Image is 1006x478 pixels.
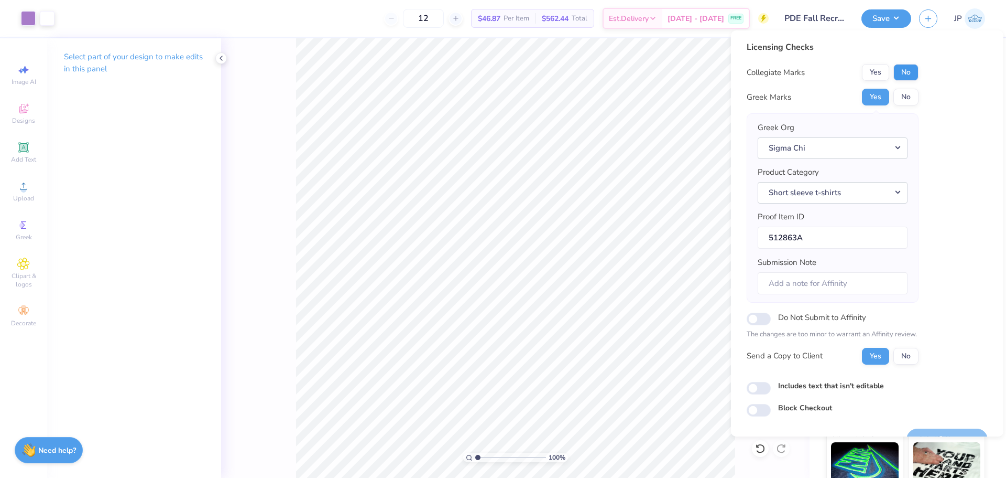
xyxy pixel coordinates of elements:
input: Add a note for Affinity [758,272,907,295]
span: Est. Delivery [609,13,649,24]
span: Decorate [11,319,36,327]
span: $46.87 [478,13,500,24]
a: JP [954,8,985,29]
span: Upload [13,194,34,203]
div: Send a Copy to Client [747,350,823,362]
label: Block Checkout [778,402,832,413]
div: Licensing Checks [747,41,918,54]
button: No [893,348,918,365]
button: No [893,64,918,81]
label: Greek Org [758,122,794,134]
span: Image AI [12,78,36,86]
img: John Paul Torres [965,8,985,29]
span: 100 % [549,453,565,462]
span: Greek [16,233,32,241]
label: Do Not Submit to Affinity [778,311,866,324]
span: Per Item [504,13,529,24]
span: JP [954,13,962,25]
button: Sigma Chi [758,137,907,159]
strong: Need help? [38,445,76,455]
span: FREE [730,15,741,22]
div: Collegiate Marks [747,67,805,79]
span: Add Text [11,155,36,164]
button: Short sleeve t-shirts [758,182,907,204]
button: No [893,89,918,105]
label: Includes text that isn't editable [778,380,884,391]
span: Designs [12,116,35,125]
input: Untitled Design [777,8,854,29]
label: Submission Note [758,257,816,269]
span: Total [572,13,587,24]
button: Yes [862,64,889,81]
input: – – [403,9,444,28]
div: Greek Marks [747,91,791,103]
button: Yes [862,89,889,105]
label: Product Category [758,166,819,178]
span: $562.44 [542,13,568,24]
p: The changes are too minor to warrant an Affinity review. [747,330,918,340]
button: Yes [862,348,889,365]
span: Clipart & logos [5,272,42,289]
p: Select part of your design to make edits in this panel [64,51,204,75]
span: [DATE] - [DATE] [668,13,724,24]
button: Save [861,9,911,28]
label: Proof Item ID [758,211,804,223]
